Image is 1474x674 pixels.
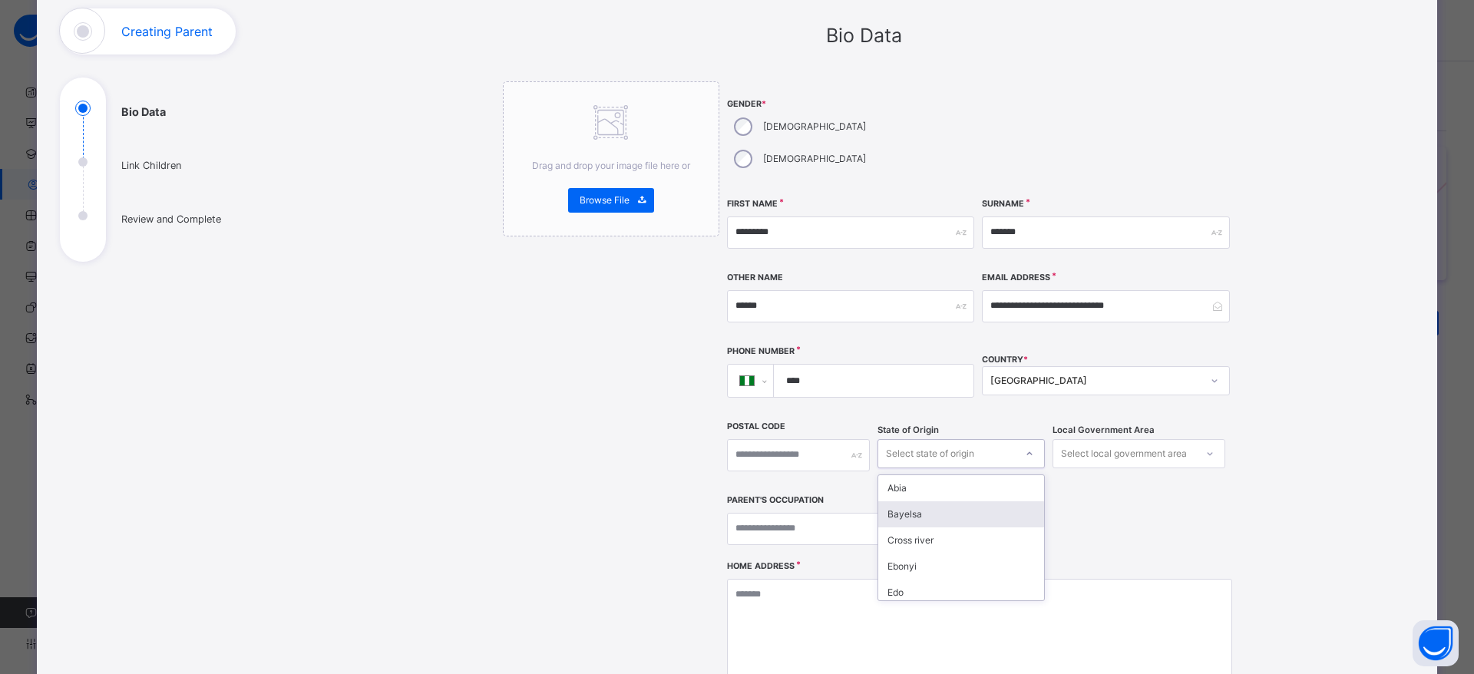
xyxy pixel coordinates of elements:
span: Gender [727,98,974,111]
label: [DEMOGRAPHIC_DATA] [763,152,866,166]
label: Phone Number [727,345,795,358]
span: Bio Data [826,24,902,47]
h1: Creating Parent [121,25,213,38]
div: Select local government area [1061,439,1187,468]
span: COUNTRY [982,355,1028,365]
span: Local Government Area [1053,424,1155,437]
div: Ebonyi [878,553,1044,580]
label: Surname [982,198,1024,210]
div: [GEOGRAPHIC_DATA] [990,374,1201,388]
span: Drag and drop your image file here or [532,160,690,171]
label: Other Name [727,272,783,284]
div: Bayelsa [878,501,1044,527]
label: Email Address [982,272,1050,284]
div: Select state of origin [886,439,974,468]
span: State of Origin [877,424,939,437]
label: Postal Code [727,421,785,433]
span: Browse File [580,193,630,207]
label: First Name [727,198,778,210]
label: [DEMOGRAPHIC_DATA] [763,120,866,134]
button: Open asap [1413,620,1459,666]
div: Cross river [878,527,1044,553]
div: Edo [878,580,1044,606]
div: Abia [878,475,1044,501]
label: Parent's Occupation [727,494,824,507]
div: Drag and drop your image file here orBrowse File [503,81,719,236]
label: Home Address [727,560,795,573]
